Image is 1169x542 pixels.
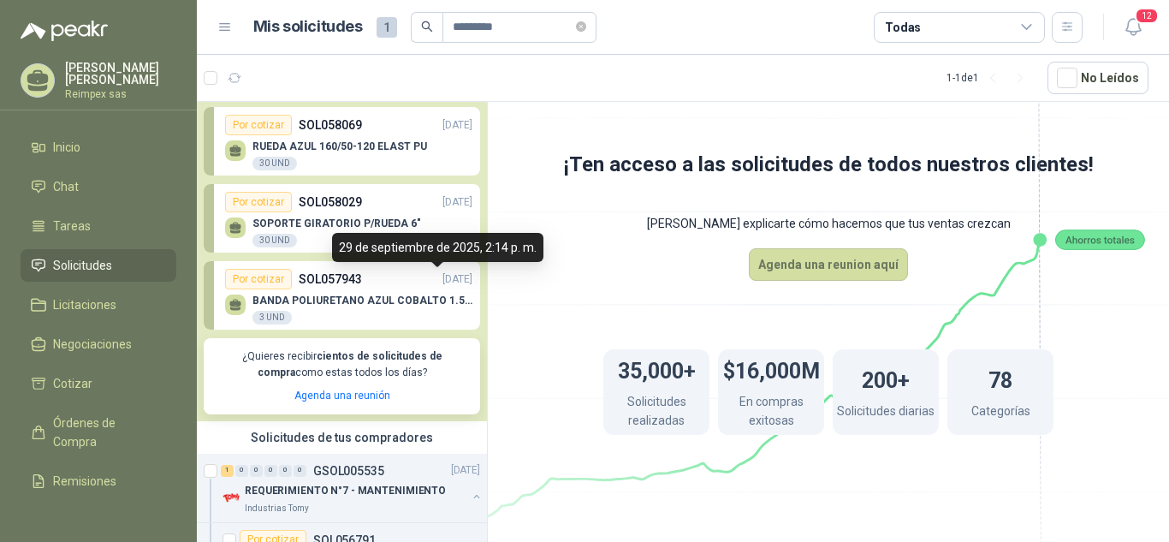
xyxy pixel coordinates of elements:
p: RUEDA AZUL 160/50-120 ELAST PU [252,140,427,152]
div: Todas [885,18,921,37]
p: [PERSON_NAME] [PERSON_NAME] [65,62,176,86]
div: 1 - 1 de 1 [946,64,1034,92]
a: 1 0 0 0 0 0 GSOL005535[DATE] Company LogoREQUERIMIENTO N°7 - MANTENIMIENTOIndustrias Tomy [221,461,484,515]
span: Chat [53,177,79,196]
button: Agenda una reunion aquí [749,248,908,281]
a: Agenda una reunión [294,390,390,402]
div: Solicitudes de tus compradores [197,421,487,454]
a: Chat [21,170,176,203]
p: ¿Quieres recibir como estas todos los días? [214,348,470,381]
a: Solicitudes [21,249,176,282]
div: 0 [250,465,263,477]
p: Categorías [971,402,1030,425]
div: 1 [221,465,234,477]
button: No Leídos [1047,62,1148,94]
span: Órdenes de Compra [53,414,160,451]
button: 12 [1118,12,1148,43]
p: SOPORTE GIRATORIO P/RUEDA 6" [252,217,421,229]
div: 30 UND [252,157,297,170]
a: Por cotizarSOL058029[DATE] SOPORTE GIRATORIO P/RUEDA 6"30 UND [204,184,480,253]
div: Por cotizar [225,192,292,212]
img: Logo peakr [21,21,108,41]
p: REQUERIMIENTO N°7 - MANTENIMIENTO [245,483,446,499]
span: search [421,21,433,33]
b: cientos de solicitudes de compra [258,350,442,378]
span: Cotizar [53,374,92,393]
p: Industrias Tomy [245,502,309,515]
a: Inicio [21,131,176,164]
p: En compras exitosas [718,392,824,434]
p: [DATE] [451,462,480,479]
div: 0 [264,465,277,477]
a: Órdenes de Compra [21,407,176,458]
div: 0 [294,465,306,477]
p: [DATE] [442,194,472,211]
div: 29 de septiembre de 2025, 2:14 p. m. [332,233,543,262]
p: [DATE] [442,117,472,134]
h1: $16,000M [723,350,820,388]
a: Remisiones [21,465,176,497]
span: 12 [1135,8,1159,24]
div: Por cotizar [225,115,292,135]
p: SOL058069 [299,116,362,134]
span: Remisiones [53,472,116,491]
div: 30 UND [252,234,297,247]
p: BANDA POLIURETANO AZUL COBALTO 1.5MM X 2640 MM DE LARGO X 400 MM ANCHO SIN FIN [252,295,472,307]
div: 0 [279,465,292,477]
span: close-circle [576,21,586,32]
a: Licitaciones [21,289,176,321]
a: Cotizar [21,367,176,400]
p: Solicitudes diarias [837,402,935,425]
span: Licitaciones [53,295,116,314]
div: Por cotizar [225,269,292,289]
h1: 200+ [862,360,910,397]
div: 0 [235,465,248,477]
span: Negociaciones [53,335,132,354]
span: Inicio [53,138,80,157]
p: [DATE] [442,271,472,288]
a: Por cotizarSOL058069[DATE] RUEDA AZUL 160/50-120 ELAST PU30 UND [204,107,480,176]
a: Tareas [21,210,176,242]
a: Negociaciones [21,328,176,360]
p: SOL058029 [299,193,362,211]
span: Solicitudes [53,256,112,275]
span: close-circle [576,19,586,35]
div: Por cotizarSOL058215[DATE] Rodamiento 74550/90-220 Timken BombaVG402 UnidadesPor cotizarSOL058069... [197,2,487,421]
p: SOL057943 [299,270,362,289]
h1: 35,000+ [618,350,696,388]
h1: Mis solicitudes [253,15,363,39]
p: GSOL005535 [313,465,384,477]
p: Reimpex sas [65,89,176,99]
span: Tareas [53,217,91,235]
div: 3 UND [252,311,292,325]
img: Company Logo [221,488,241,509]
p: Solicitudes realizadas [603,392,709,434]
span: 1 [377,17,397,38]
h1: 78 [988,360,1012,397]
a: Por cotizarSOL057943[DATE] BANDA POLIURETANO AZUL COBALTO 1.5MM X 2640 MM DE LARGO X 400 MM ANCHO... [204,261,480,330]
